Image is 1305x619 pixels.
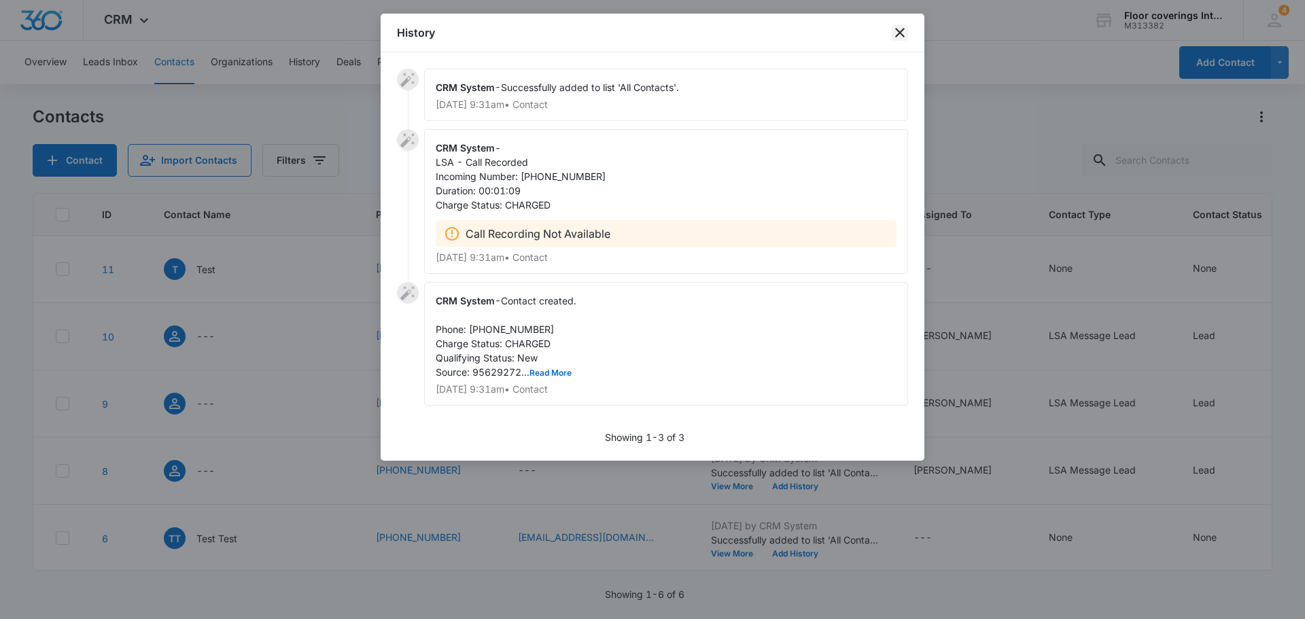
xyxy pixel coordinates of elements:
span: CRM System [436,142,495,154]
h1: History [397,24,435,41]
p: Call Recording Not Available [466,226,610,242]
span: LSA - Call Recorded Incoming Number: [PHONE_NUMBER] Duration: 00:01:09 Charge Status: CHARGED [436,156,606,211]
span: Successfully added to list 'All Contacts'. [501,82,679,93]
span: Contact created. Phone: [PHONE_NUMBER] Charge Status: CHARGED Qualifying Status: New Source: 9562... [436,295,576,378]
button: close [892,24,908,41]
button: Read More [529,369,572,377]
div: - [424,129,908,274]
div: - [424,282,908,406]
div: - [424,69,908,121]
span: CRM System [436,295,495,306]
p: [DATE] 9:31am • Contact [436,253,897,262]
p: [DATE] 9:31am • Contact [436,100,897,109]
p: [DATE] 9:31am • Contact [436,385,897,394]
p: Showing 1-3 of 3 [605,430,684,444]
span: CRM System [436,82,495,93]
